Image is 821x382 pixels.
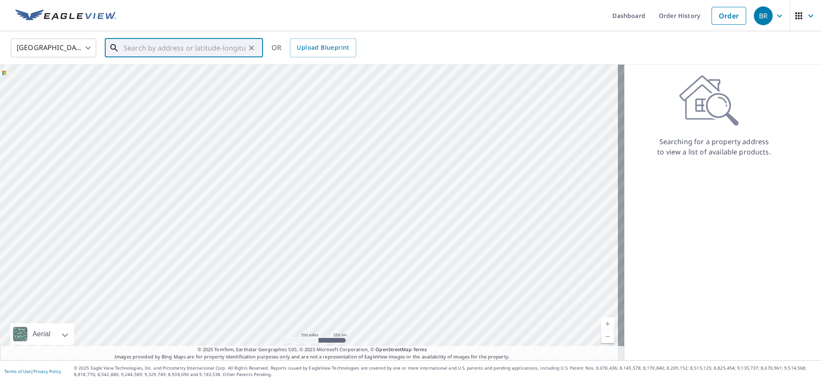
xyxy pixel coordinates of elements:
p: © 2025 Eagle View Technologies, Inc. and Pictometry International Corp. All Rights Reserved. Repo... [74,365,817,378]
div: OR [272,38,356,57]
p: | [4,369,61,374]
a: Current Level 5, Zoom In [601,317,614,330]
a: OpenStreetMap [375,346,411,352]
a: Terms of Use [4,368,31,374]
a: Upload Blueprint [290,38,356,57]
a: Order [712,7,746,25]
a: Current Level 5, Zoom Out [601,330,614,343]
img: EV Logo [15,9,116,22]
span: Upload Blueprint [297,42,349,53]
a: Privacy Policy [33,368,61,374]
p: Searching for a property address to view a list of available products. [657,136,771,157]
div: Aerial [30,323,53,345]
div: BR [754,6,773,25]
button: Clear [245,42,257,54]
input: Search by address or latitude-longitude [124,36,245,60]
a: Terms [413,346,427,352]
div: [GEOGRAPHIC_DATA] [11,36,96,60]
div: Aerial [10,323,74,345]
span: © 2025 TomTom, Earthstar Geographics SIO, © 2025 Microsoft Corporation, © [198,346,427,353]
